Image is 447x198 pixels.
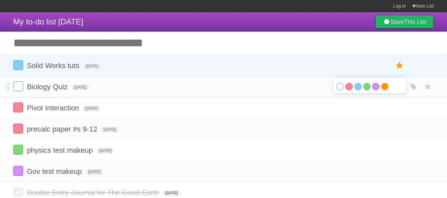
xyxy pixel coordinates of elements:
span: [DATE] [101,127,119,133]
label: Star task [393,60,406,71]
label: Done [13,145,23,155]
span: Gov test makeup [27,167,83,176]
label: White [336,83,344,90]
label: Done [13,102,23,112]
span: Solid Works tuts [27,61,81,70]
span: Double Entry Journal for The Good Earth [27,188,160,197]
label: Blue [354,83,362,90]
span: [DATE] [163,190,181,196]
label: Purple [372,83,380,90]
label: Done [13,187,23,197]
label: Orange [381,83,388,90]
span: [DATE] [86,169,104,175]
span: My to-do list [DATE] [13,17,83,26]
span: [DATE] [83,63,101,69]
label: Done [13,60,23,70]
span: [DATE] [71,84,89,90]
label: Red [345,83,353,90]
label: Done [13,124,23,134]
span: Biology Quiz [27,83,69,91]
span: [DATE] [83,105,101,111]
label: Done [13,81,23,91]
span: [DATE] [97,148,114,154]
span: physics test makeup [27,146,94,154]
label: Done [13,166,23,176]
label: Green [363,83,371,90]
a: SaveThis List [375,15,434,28]
span: Pivot Interaction [27,104,81,112]
span: precalc paper #s 9-12 [27,125,99,133]
b: This List [404,19,426,25]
